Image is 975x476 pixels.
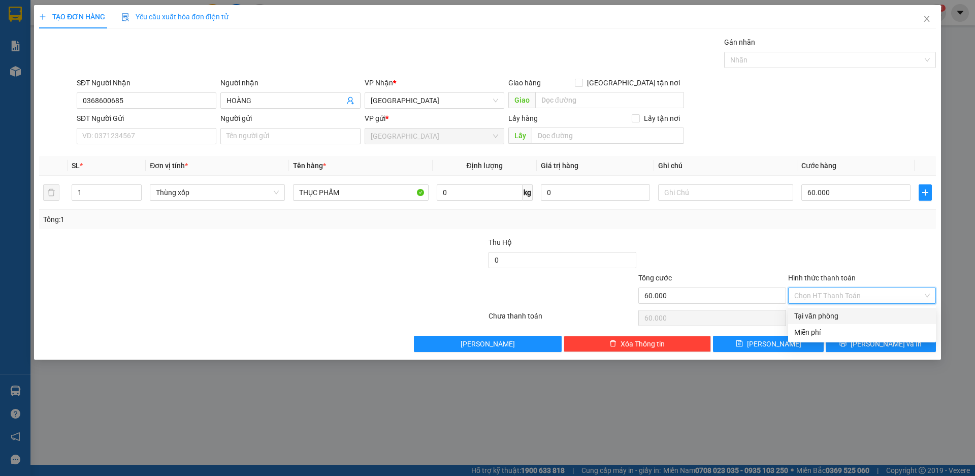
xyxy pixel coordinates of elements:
button: delete [43,184,59,201]
div: SĐT Người Gửi [77,113,216,124]
div: Người nhận [220,77,360,88]
div: Miễn phí [794,327,930,338]
span: Lấy [508,128,532,144]
span: plus [39,13,46,20]
input: Dọc đường [535,92,684,108]
button: deleteXóa Thông tin [564,336,711,352]
button: [PERSON_NAME] [414,336,562,352]
span: Giao hàng [508,79,541,87]
span: printer [839,340,847,348]
div: SĐT Người Nhận [77,77,216,88]
span: user-add [346,97,354,105]
span: Cước hàng [801,162,836,170]
button: Close [913,5,941,34]
span: Lấy tận nơi [640,113,684,124]
div: Người gửi [220,113,360,124]
span: Đà Nẵng [371,129,498,144]
button: save[PERSON_NAME] [713,336,823,352]
div: [GEOGRAPHIC_DATA] [119,9,222,31]
div: Tổng: 1 [43,214,376,225]
span: Định lượng [467,162,503,170]
button: plus [919,184,932,201]
div: Tại văn phòng [794,310,930,322]
span: Xóa Thông tin [621,338,665,350]
span: TẠO ĐƠN HÀNG [39,13,105,21]
span: Yêu cầu xuất hóa đơn điện tử [121,13,229,21]
span: Giá trị hàng [541,162,578,170]
span: kg [523,184,533,201]
span: Thu Hộ [489,238,512,246]
span: Đà Lạt [371,93,498,108]
input: VD: Bàn, Ghế [293,184,428,201]
th: Ghi chú [654,156,797,176]
span: close [923,15,931,23]
div: NGUYÊN [119,31,222,44]
span: [PERSON_NAME] [461,338,515,350]
span: Tổng cước [638,274,672,282]
span: save [736,340,743,348]
span: [GEOGRAPHIC_DATA] tận nơi [583,77,684,88]
span: Nhận: [119,9,143,19]
label: Hình thức thanh toán [788,274,856,282]
label: Gán nhãn [724,38,755,46]
input: 0 [541,184,650,201]
input: Ghi Chú [658,184,793,201]
div: [GEOGRAPHIC_DATA] [9,9,112,31]
span: [PERSON_NAME] [747,338,801,350]
span: Thùng xốp [156,185,279,200]
div: Chưa thanh toán [487,310,637,328]
div: VP gửi [365,113,504,124]
span: VP Nhận [365,79,393,87]
span: Tên hàng [293,162,326,170]
span: delete [609,340,616,348]
div: Tên hàng: KHÁCH ĐỂ QUÊN ( : 1 ) [9,65,222,78]
span: Lấy hàng [508,114,538,122]
img: icon [121,13,129,21]
div: 0798735555 [119,44,222,58]
button: printer[PERSON_NAME] và In [826,336,936,352]
span: [PERSON_NAME] và In [851,338,922,350]
span: Giao [508,92,535,108]
span: Gửi: [9,9,24,19]
span: plus [919,188,931,197]
input: Dọc đường [532,128,684,144]
span: SL [72,162,80,170]
span: Đơn vị tính [150,162,188,170]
